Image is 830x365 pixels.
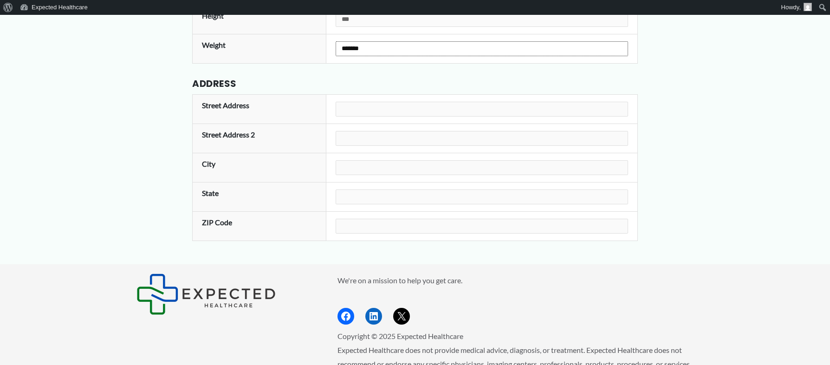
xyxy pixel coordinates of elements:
[202,159,215,168] label: City
[202,130,255,139] label: Street Address 2
[136,274,276,315] img: Expected Healthcare Logo - side, dark font, small
[202,40,226,49] label: Weight
[202,11,224,20] label: Height
[337,274,694,287] p: We're on a mission to help you get care.
[337,274,694,325] aside: Footer Widget 2
[202,189,219,197] label: State
[192,78,638,94] h3: Address
[202,218,232,227] label: ZIP Code
[136,274,314,315] aside: Footer Widget 1
[202,101,249,110] label: Street Address
[337,332,463,340] span: Copyright © 2025 Expected Healthcare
